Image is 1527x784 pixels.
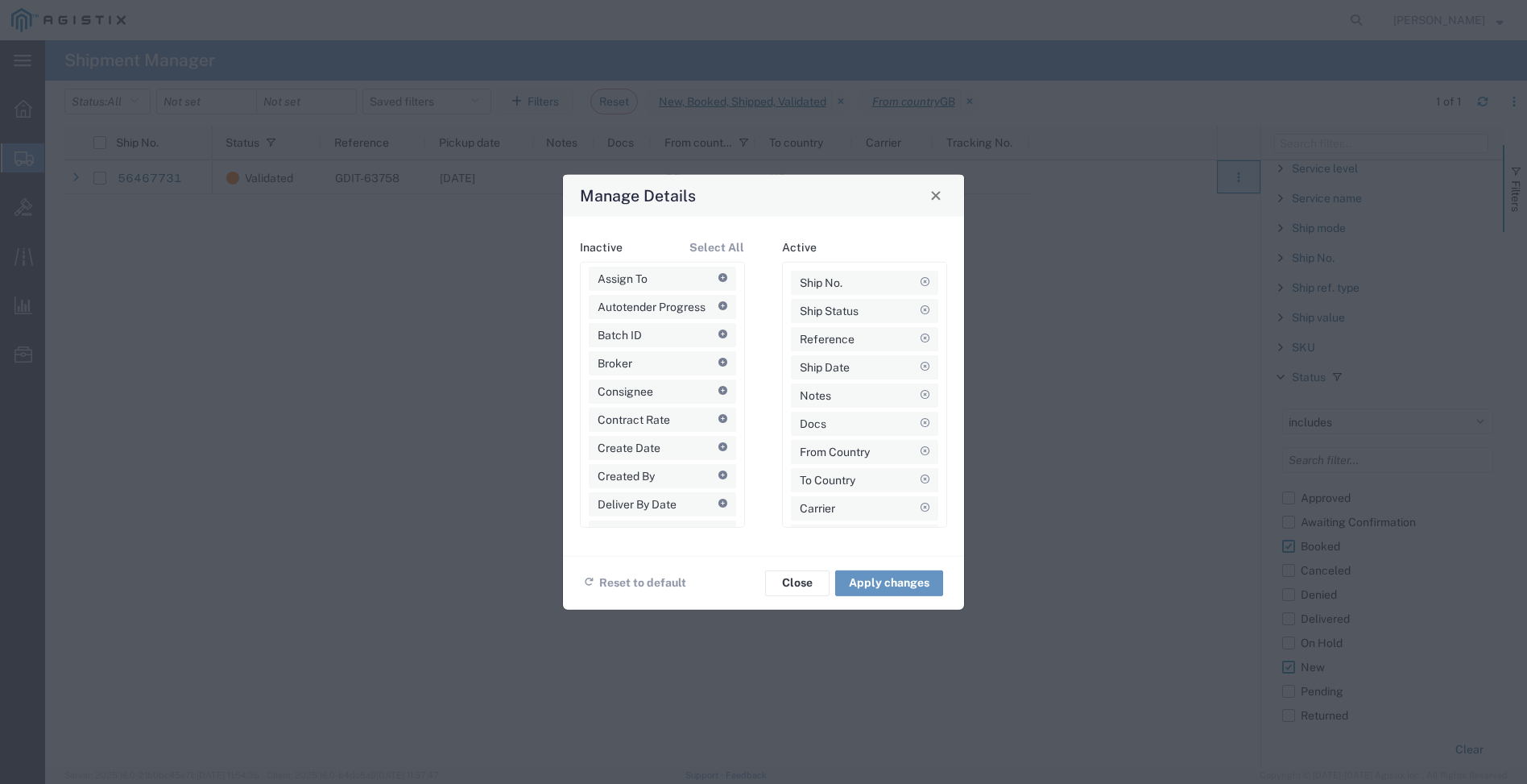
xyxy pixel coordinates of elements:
[800,270,842,294] span: Ship No.
[584,568,687,598] button: Reset to default
[925,184,947,206] button: Close
[580,184,696,207] h4: Manage Details
[800,298,859,322] span: Ship Status
[598,463,655,487] span: Created By
[800,467,855,492] span: To Country
[598,322,642,346] span: Batch ID
[800,496,835,520] span: Carrier
[598,266,648,290] span: Assign To
[800,355,850,379] span: Ship Date
[835,570,943,595] button: Apply changes
[800,524,863,548] span: Tracking No
[580,240,623,254] h4: Inactive
[765,570,830,595] button: Close
[800,439,870,463] span: From Country
[800,383,831,407] span: Notes
[689,232,745,262] button: Select All
[598,407,670,431] span: Contract Rate
[598,294,706,318] span: Autotender Progress
[782,240,817,254] h4: Active
[598,379,653,403] span: Consignee
[800,411,826,435] span: Docs
[598,492,677,516] span: Deliver By Date
[800,326,855,351] span: Reference
[598,435,660,459] span: Create Date
[598,520,699,544] span: Delivery Close Time
[598,351,632,375] span: Broker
